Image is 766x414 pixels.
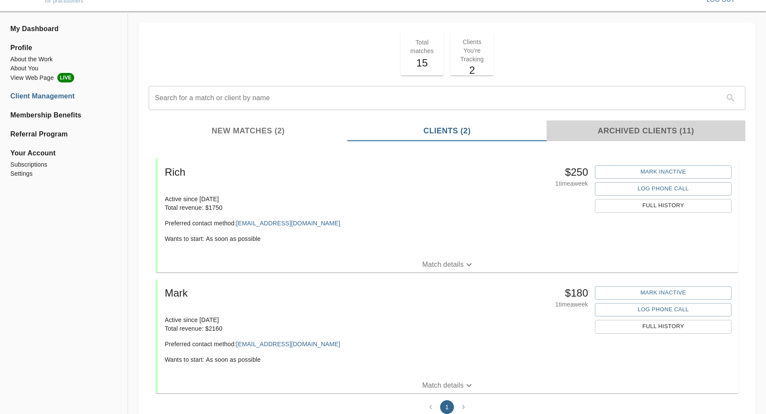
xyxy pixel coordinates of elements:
[158,257,738,272] button: Match details
[406,38,438,55] p: Total matches
[165,195,588,203] p: Active since [DATE]
[422,259,463,270] p: Match details
[165,203,588,212] p: Total revenue: $ 1750
[10,24,117,34] a: My Dashboard
[158,378,738,393] button: Match details
[154,125,342,137] span: New Matches (2)
[10,73,117,82] a: View Web PageLIVE
[10,55,117,64] a: About the Work
[595,199,732,213] button: Full History
[440,400,454,414] button: page 1
[236,220,340,227] a: [EMAIL_ADDRESS][DOMAIN_NAME]
[599,288,727,298] span: Mark Inactive
[165,316,588,324] p: Active since [DATE]
[165,219,588,228] p: Preferred contact method:
[422,400,472,414] nav: pagination navigation
[599,322,727,332] span: Full History
[599,305,727,315] span: Log Phone Call
[236,341,340,348] a: [EMAIL_ADDRESS][DOMAIN_NAME]
[595,182,732,196] button: Log Phone Call
[10,169,117,178] a: Settings
[165,286,447,300] h5: Mark
[406,56,438,70] h5: 15
[447,179,588,188] p: 1 time a week
[353,125,541,137] span: Clients (2)
[10,160,117,169] a: Subscriptions
[456,63,488,77] h5: 2
[165,234,588,243] p: Wants to start: As soon as possible
[10,73,117,82] li: View Web Page
[552,125,740,137] span: Archived Clients (11)
[10,148,117,158] span: Your Account
[10,91,117,101] a: Client Management
[447,300,588,309] p: 1 time a week
[10,110,117,120] a: Membership Benefits
[599,201,727,211] span: Full History
[599,184,727,194] span: Log Phone Call
[10,129,117,139] a: Referral Program
[10,43,117,53] span: Profile
[165,340,588,348] p: Preferred contact method:
[447,165,588,179] h5: $ 250
[595,303,732,316] button: Log Phone Call
[10,64,117,73] a: About You
[165,165,447,179] h5: Rich
[599,167,727,177] span: Mark Inactive
[447,286,588,300] h5: $ 180
[456,38,488,63] p: Clients You're Tracking
[595,165,732,179] button: Mark Inactive
[595,286,732,300] button: Mark Inactive
[422,380,463,391] p: Match details
[165,355,588,364] p: Wants to start: As soon as possible
[57,73,74,82] span: LIVE
[165,324,588,333] p: Total revenue: $ 2160
[595,320,732,334] button: Full History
